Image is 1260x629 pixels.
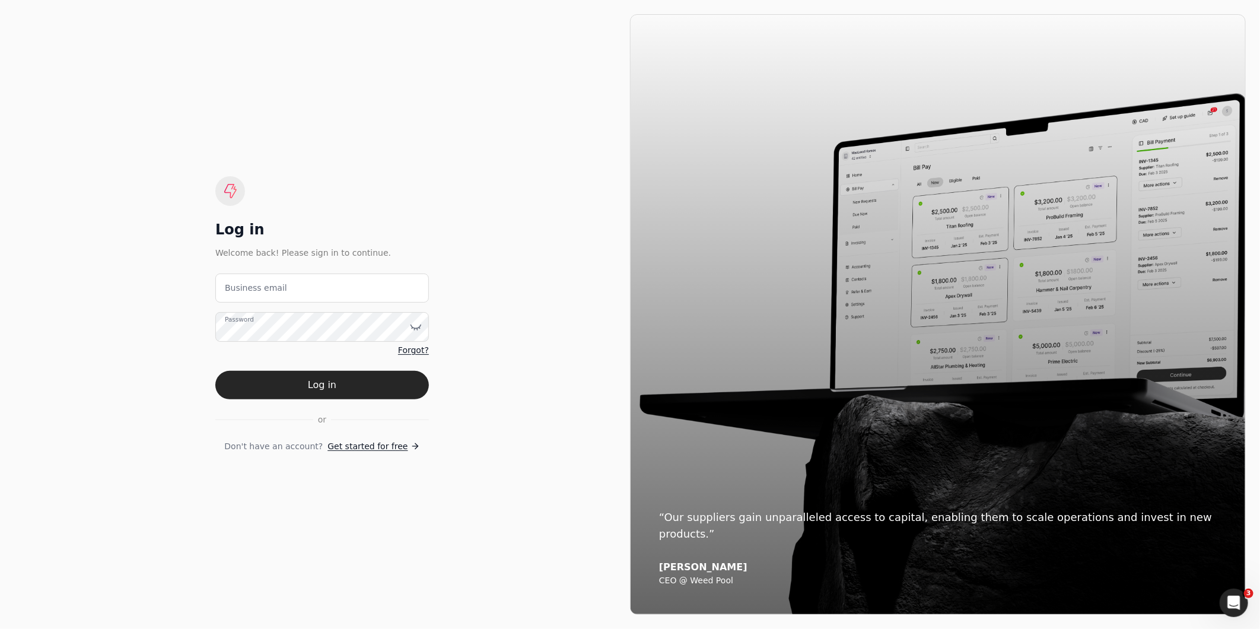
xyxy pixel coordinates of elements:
[659,509,1217,542] div: “Our suppliers gain unparalleled access to capital, enabling them to scale operations and invest ...
[224,440,323,453] span: Don't have an account?
[327,440,419,453] a: Get started for free
[327,440,408,453] span: Get started for free
[659,561,1217,573] div: [PERSON_NAME]
[215,371,429,399] button: Log in
[215,220,429,239] div: Log in
[215,246,429,259] div: Welcome back! Please sign in to continue.
[225,315,254,325] label: Password
[659,576,1217,586] div: CEO @ Weed Pool
[398,344,429,357] a: Forgot?
[318,414,326,426] span: or
[1244,589,1253,598] span: 3
[225,282,287,294] label: Business email
[1220,589,1248,617] iframe: Intercom live chat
